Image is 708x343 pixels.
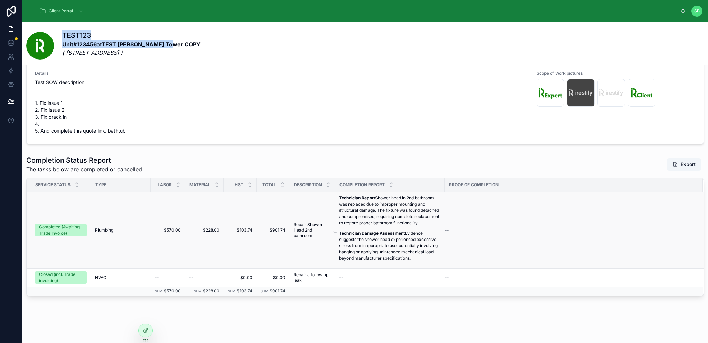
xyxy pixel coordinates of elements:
[95,182,106,188] span: Type
[189,275,193,280] span: --
[49,8,73,14] span: Client Portal
[228,275,252,280] span: $0.00
[37,5,87,17] a: Client Portal
[62,49,123,56] em: ( [STREET_ADDRESS] )
[694,8,700,14] span: SB
[62,40,201,57] p: at
[102,41,201,48] strong: TEST [PERSON_NAME] Tower COPY
[155,289,162,293] small: Sum
[35,79,528,134] span: Test SOW description 1. Fix issue 1 2. Fix issue 2 3. Fix crack in 4. 5. And complete this quote ...
[339,230,440,261] p: Evidence suggests the shower head experienced excessive stress from inappropriate use, potentiall...
[339,275,343,280] span: --
[228,289,235,293] small: Sum
[189,182,211,188] span: Material
[294,272,331,283] span: Repair a follow up leak
[189,227,220,233] span: $228.00
[339,231,405,236] strong: Technician Damage Assessment
[62,41,97,48] strong: Unit#123456
[262,182,276,188] span: Total
[445,227,449,233] span: --
[164,288,181,294] span: $570.00
[537,71,696,76] span: Scope of Work pictures
[95,227,113,233] span: Plumbing
[155,275,159,280] span: --
[194,289,202,293] small: Sum
[62,30,201,40] h1: TEST123
[35,71,528,76] span: Details
[294,182,322,188] span: Description
[39,224,83,236] div: Completed (Awaiting Trade Invoice)
[261,289,268,293] small: Sum
[228,227,252,233] span: $103.74
[667,158,701,171] button: Export
[339,195,375,200] strong: Technician Report
[34,3,680,19] div: scrollable content
[26,165,142,173] span: The tasks below are completed or cancelled
[237,288,252,294] span: $103.74
[261,227,285,233] span: $901.74
[445,275,449,280] span: --
[158,182,172,188] span: Labor
[339,195,440,226] p: Shower head in 2nd bathroom was replaced due to improper mounting and structural damage. The fixt...
[261,275,285,280] span: $0.00
[294,222,331,238] span: Repair Shower Head 2nd bathroom
[26,155,142,165] h1: Completion Status Report
[35,182,71,188] span: Service Status
[449,182,499,188] span: Proof of Completion
[155,227,181,233] span: $570.00
[39,271,83,284] div: Closed (incl. Trade invoicing)
[203,288,220,294] span: $228.00
[339,182,385,188] span: Completion Report
[270,288,285,294] span: $901.74
[95,275,106,280] span: HVAC
[235,182,243,188] span: HST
